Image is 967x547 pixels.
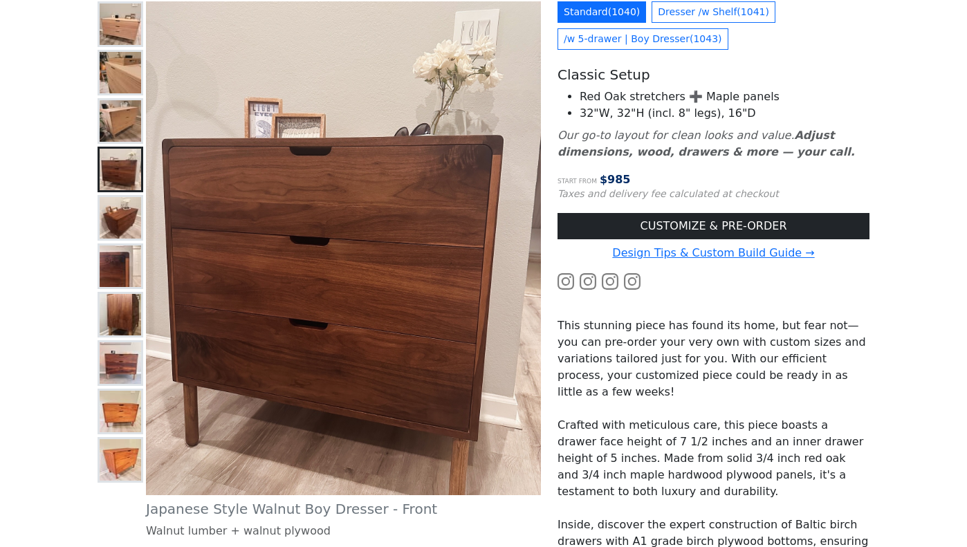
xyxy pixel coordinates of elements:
img: Japanese Style Dresser - Left Corner [100,100,141,142]
a: Watch the build video or pictures on Instagram [580,274,596,287]
a: /w 5-drawer | Boy Dresser(1043) [558,28,728,50]
a: Watch the build video or pictures on Instagram [624,274,641,287]
img: Japanese Style Walnut Boy Dresser - Front [146,1,541,495]
a: Standard(1040) [558,1,646,23]
img: Japanese Style Walnut Boy Dresser - Top [100,197,141,239]
p: Crafted with meticulous care, this piece boasts a drawer face height of 7 1/2 inches and an inner... [558,417,869,500]
li: Red Oak stretchers ➕ Maple panels [580,89,869,105]
img: Japanese-style 3-drawer dresser in solid Mahogany Side View [100,439,141,481]
img: Walnut Japanese Style Boy Dresser [100,342,141,384]
i: Our go-to layout for clean looks and value. [558,129,855,158]
h5: Japanese Style Walnut Boy Dresser - Front [146,501,541,517]
p: Walnut lumber + walnut plywood [146,523,541,539]
h5: Classic Setup [558,66,869,83]
small: Taxes and delivery fee calculated at checkout [558,188,779,199]
img: Japanese-style 3-drawer dresser in solid Mahogany lumber & plywood [100,391,141,432]
img: Japanese Style Walnut Boy Dresser - Drawer Face Corners Details [100,245,141,287]
a: CUSTOMIZE & PRE-ORDER [558,213,869,239]
a: Dresser /w Shelf(1041) [652,1,775,23]
li: 32"W, 32"H (incl. 8" legs), 16"D [580,105,869,122]
small: Start from [558,178,597,185]
img: Japanese Style Dresser w/ Shelf - Edge Details [100,52,141,93]
a: Watch the build video or pictures on Instagram [602,274,618,287]
a: Watch the build video or pictures on Instagram [558,274,574,287]
p: This stunning piece has found its home, but fear not—you can pre-order your very own with custom ... [558,317,869,400]
a: Design Tips & Custom Build Guide → [612,246,814,259]
img: Japanese Style Dresser w/ 36in Drawers [100,3,141,45]
span: $ 985 [600,173,631,186]
img: Japanese Style Walnut Boy Dresser - Front [100,149,141,190]
img: Japanese Style Walnut Boy Dresser - Side [100,294,141,335]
